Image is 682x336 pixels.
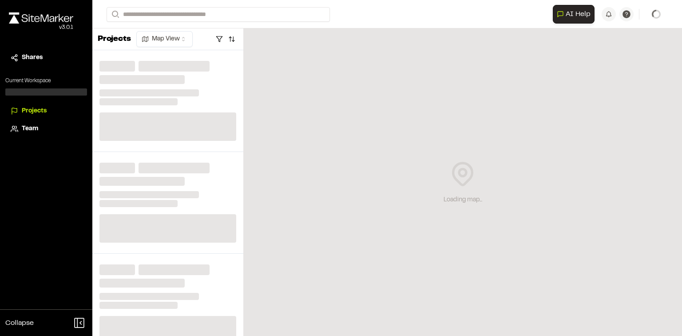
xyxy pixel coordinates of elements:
[22,124,38,134] span: Team
[553,5,595,24] button: Open AI Assistant
[9,24,73,32] div: Oh geez...please don't...
[444,195,482,205] div: Loading map...
[22,106,47,116] span: Projects
[9,12,73,24] img: rebrand.png
[5,77,87,85] p: Current Workspace
[553,5,598,24] div: Open AI Assistant
[107,7,123,22] button: Search
[11,53,82,63] a: Shares
[566,9,591,20] span: AI Help
[11,106,82,116] a: Projects
[5,318,34,328] span: Collapse
[22,53,43,63] span: Shares
[98,33,131,45] p: Projects
[11,124,82,134] a: Team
